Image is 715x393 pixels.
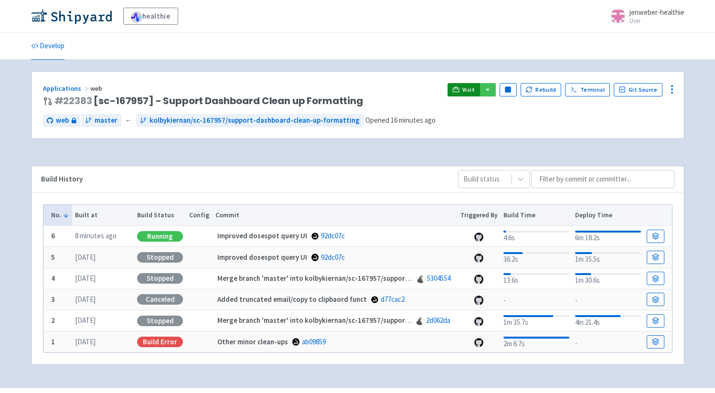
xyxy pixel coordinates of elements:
[51,253,55,262] b: 5
[321,253,345,262] a: 92dc07c
[43,114,80,127] a: web
[56,115,69,126] span: web
[381,295,405,304] a: d77cac2
[54,96,363,106] span: [sc-167957] - Support Dashboard Clean up Formatting
[51,274,55,283] b: 4
[647,272,664,285] a: Build Details
[575,229,640,244] div: 6m 18.2s
[217,253,307,262] strong: Improved dosespot query UI
[137,252,183,263] div: Stopped
[81,114,121,127] a: master
[605,9,684,24] a: jenweber-healthie User
[137,231,183,242] div: Running
[75,231,117,240] time: 8 minutes ago
[75,316,96,325] time: [DATE]
[321,231,345,240] a: 92dc07c
[531,170,674,188] input: Filter by commit or committer...
[647,251,664,264] a: Build Details
[647,314,664,328] a: Build Details
[212,205,457,226] th: Commit
[217,295,367,304] strong: Added truncated email/copy to clipbaord funct
[41,174,443,185] div: Build History
[501,205,572,226] th: Build Time
[391,116,436,125] time: 16 minutes ago
[503,293,569,306] div: -
[365,116,436,125] span: Opened
[217,274,515,283] strong: Merge branch 'master' into kolbykiernan/sc-167957/support-dashboard-clean-up-formatting
[134,205,186,226] th: Build Status
[149,115,360,126] span: kolbykiernan/sc-167957/support-dashboard-clean-up-formatting
[137,294,183,305] div: Canceled
[503,313,569,328] div: 1m 35.7s
[136,114,363,127] a: kolbykiernan/sc-167957/support-dashboard-clean-up-formatting
[302,337,326,346] a: ab09859
[31,33,64,60] a: Develop
[630,8,684,17] span: jenweber-healthie
[51,295,55,304] b: 3
[75,337,96,346] time: [DATE]
[614,83,663,96] a: Git Source
[575,313,640,328] div: 4m 21.4s
[647,293,664,306] a: Build Details
[75,253,96,262] time: [DATE]
[95,115,117,126] span: master
[647,230,664,243] a: Build Details
[427,274,450,283] a: 5304554
[51,231,55,240] b: 6
[426,316,450,325] a: 2d062da
[75,274,96,283] time: [DATE]
[72,205,134,226] th: Built at
[503,250,569,265] div: 36.2s
[565,83,609,96] a: Terminal
[217,316,515,325] strong: Merge branch 'master' into kolbykiernan/sc-167957/support-dashboard-clean-up-formatting
[137,337,183,347] div: Build Error
[503,335,569,350] div: 2m 6.7s
[51,316,55,325] b: 2
[575,336,640,349] div: -
[575,250,640,265] div: 1m 35.5s
[125,115,132,126] span: ←
[500,83,517,96] button: Pause
[448,83,480,96] a: Visit
[503,229,569,244] div: 4.6s
[43,84,90,93] a: Applications
[123,8,178,25] a: healthie
[503,271,569,286] div: 13.6s
[137,316,183,326] div: Stopped
[54,94,92,107] a: #22383
[630,18,684,24] small: User
[462,86,475,94] span: Visit
[137,273,183,284] div: Stopped
[75,295,96,304] time: [DATE]
[186,205,213,226] th: Config
[217,337,288,346] strong: Other minor clean-ups
[457,205,501,226] th: Triggered By
[217,231,307,240] strong: Improved dosespot query UI
[31,9,112,24] img: Shipyard logo
[90,84,104,93] span: web
[575,293,640,306] div: -
[51,337,55,346] b: 1
[575,271,640,286] div: 1m 30.6s
[572,205,644,226] th: Deploy Time
[51,210,69,220] button: No.
[647,335,664,349] a: Build Details
[521,83,562,96] button: Rebuild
